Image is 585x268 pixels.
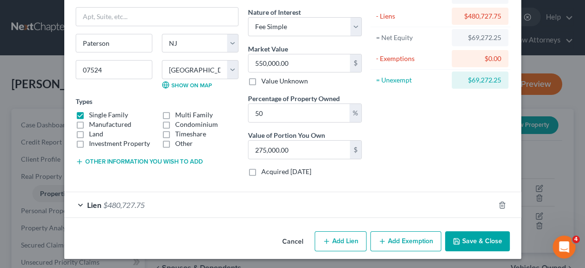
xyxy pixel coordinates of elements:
div: $ [350,54,361,72]
span: Lien [87,200,101,209]
a: Show on Map [162,81,212,89]
button: Cancel [275,232,311,251]
input: 0.00 [248,104,349,122]
button: Add Exemption [370,231,441,251]
label: Single Family [89,110,128,120]
label: Acquired [DATE] [261,167,311,176]
label: Land [89,129,103,139]
input: 0.00 [248,141,350,159]
label: Percentage of Property Owned [248,93,340,103]
div: $69,272.25 [459,33,501,42]
div: $ [350,141,361,159]
label: Manufactured [89,120,131,129]
div: $0.00 [459,54,501,63]
button: Save & Close [445,231,510,251]
label: Nature of Interest [248,7,301,17]
input: Enter city... [76,34,152,52]
div: - Liens [376,11,448,21]
label: Condominium [175,120,218,129]
button: Add Lien [315,231,367,251]
label: Multi Family [175,110,213,120]
span: $480,727.75 [103,200,145,209]
div: $69,272.25 [459,75,501,85]
span: 4 [572,236,580,243]
div: - Exemptions [376,54,448,63]
label: Types [76,96,92,106]
label: Market Value [248,44,288,54]
button: Other information you wish to add [76,158,203,165]
label: Timeshare [175,129,206,139]
input: 0.00 [248,54,350,72]
label: Value of Portion You Own [248,130,325,140]
label: Other [175,139,193,148]
iframe: Intercom live chat [553,236,575,258]
div: = Net Equity [376,33,448,42]
label: Investment Property [89,139,150,148]
input: Enter zip... [76,60,152,79]
div: % [349,104,361,122]
div: = Unexempt [376,75,448,85]
input: Apt, Suite, etc... [76,8,238,26]
label: Value Unknown [261,76,308,86]
div: $480,727.75 [459,11,501,21]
